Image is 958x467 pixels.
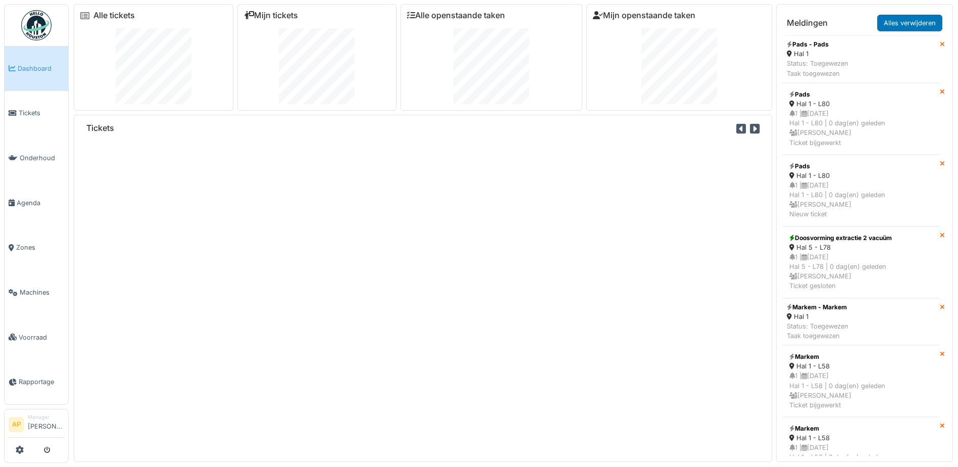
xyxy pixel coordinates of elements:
a: Agenda [5,180,68,225]
a: Markem Hal 1 - L58 1 |[DATE]Hal 1 - L58 | 0 dag(en) geleden [PERSON_NAME]Ticket bijgewerkt [783,345,940,417]
a: Tickets [5,91,68,136]
span: Machines [20,288,64,297]
a: Alle tickets [93,11,135,20]
div: Hal 1 [787,312,848,321]
h6: Meldingen [787,18,828,28]
a: Markem - Markem Hal 1 Status: ToegewezenTaak toegewezen [783,298,940,346]
div: 1 | [DATE] Hal 1 - L80 | 0 dag(en) geleden [PERSON_NAME] Nieuw ticket [789,180,933,219]
span: Onderhoud [20,153,64,163]
div: Hal 1 - L58 [789,361,933,371]
h6: Tickets [86,123,114,133]
div: Pads [789,162,933,171]
li: [PERSON_NAME] [28,413,64,435]
div: Status: Toegewezen Taak toegewezen [787,59,848,78]
div: Status: Toegewezen Taak toegewezen [787,321,848,341]
a: Dashboard [5,46,68,91]
div: Hal 1 [787,49,848,59]
span: Voorraad [19,333,64,342]
a: Doosvorming extractie 2 vacuüm Hal 5 - L78 1 |[DATE]Hal 5 - L78 | 0 dag(en) geleden [PERSON_NAME]... [783,226,940,298]
a: Rapportage [5,360,68,405]
span: Tickets [19,108,64,118]
div: Hal 1 - L58 [789,433,933,443]
span: Zones [16,243,64,252]
div: Hal 1 - L80 [789,171,933,180]
a: Machines [5,270,68,315]
span: Dashboard [18,64,64,73]
div: Manager [28,413,64,421]
a: Onderhoud [5,135,68,180]
a: Mijn tickets [244,11,298,20]
div: 1 | [DATE] Hal 1 - L80 | 0 dag(en) geleden [PERSON_NAME] Ticket bijgewerkt [789,109,933,148]
div: Hal 5 - L78 [789,243,933,252]
a: Zones [5,225,68,270]
a: Pads Hal 1 - L80 1 |[DATE]Hal 1 - L80 | 0 dag(en) geleden [PERSON_NAME]Ticket bijgewerkt [783,83,940,155]
a: AP Manager[PERSON_NAME] [9,413,64,438]
li: AP [9,417,24,432]
div: 1 | [DATE] Hal 1 - L58 | 0 dag(en) geleden [PERSON_NAME] Ticket bijgewerkt [789,371,933,410]
div: Markem [789,424,933,433]
a: Alle openstaande taken [407,11,505,20]
div: Markem [789,352,933,361]
div: Hal 1 - L80 [789,99,933,109]
div: Doosvorming extractie 2 vacuüm [789,233,933,243]
img: Badge_color-CXgf-gQk.svg [21,10,52,40]
span: Rapportage [19,377,64,387]
div: Pads [789,90,933,99]
div: Pads - Pads [787,40,848,49]
a: Pads Hal 1 - L80 1 |[DATE]Hal 1 - L80 | 0 dag(en) geleden [PERSON_NAME]Nieuw ticket [783,155,940,226]
a: Pads - Pads Hal 1 Status: ToegewezenTaak toegewezen [783,35,940,83]
a: Alles verwijderen [877,15,942,31]
a: Mijn openstaande taken [593,11,695,20]
a: Voorraad [5,315,68,360]
div: 1 | [DATE] Hal 5 - L78 | 0 dag(en) geleden [PERSON_NAME] Ticket gesloten [789,252,933,291]
span: Agenda [17,198,64,208]
div: Markem - Markem [787,303,848,312]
